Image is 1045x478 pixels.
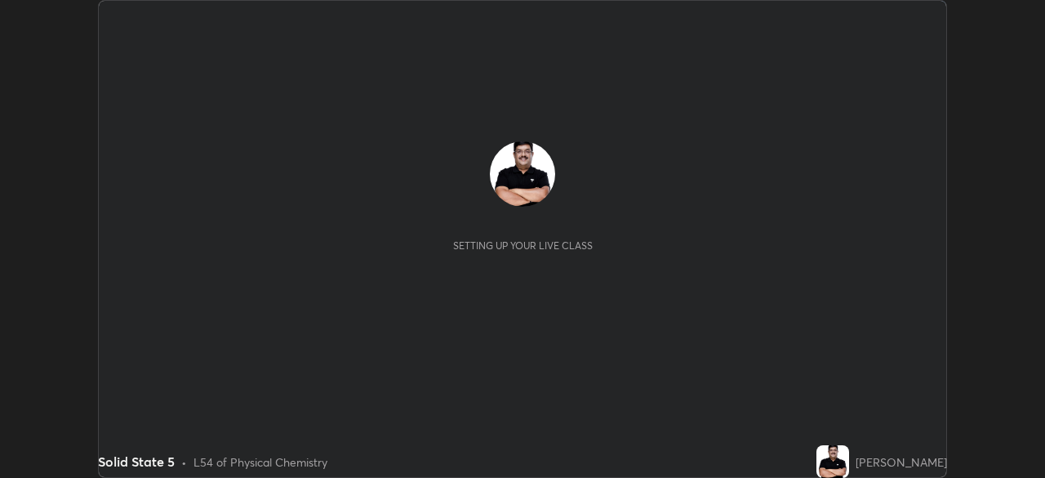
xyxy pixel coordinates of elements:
div: L54 of Physical Chemistry [193,453,327,471]
div: Solid State 5 [98,452,175,471]
div: • [181,453,187,471]
img: abc51e28aa9d40459becb4ae34ddc4b0.jpg [816,445,849,478]
img: abc51e28aa9d40459becb4ae34ddc4b0.jpg [490,141,555,207]
div: [PERSON_NAME] [856,453,947,471]
div: Setting up your live class [453,239,593,252]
